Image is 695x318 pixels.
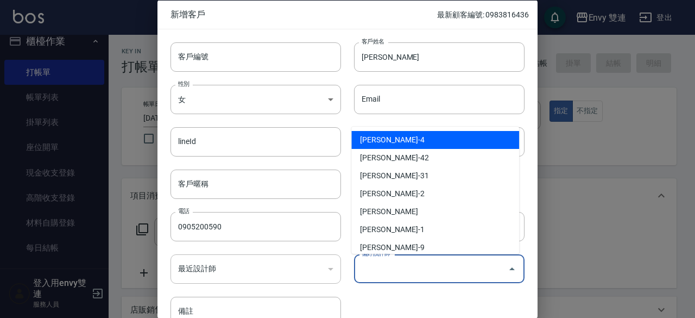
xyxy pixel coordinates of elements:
li: [PERSON_NAME]-4 [351,131,519,149]
li: [PERSON_NAME]-31 [351,167,519,185]
li: [PERSON_NAME]-42 [351,149,519,167]
li: [PERSON_NAME] [351,203,519,221]
li: [PERSON_NAME]-2 [351,185,519,203]
label: 客戶姓名 [362,37,384,45]
label: 性別 [178,79,189,88]
button: Close [503,260,521,277]
div: 女 [170,84,341,114]
label: 電話 [178,207,189,215]
li: [PERSON_NAME]-1 [351,221,519,239]
span: 新增客戶 [170,9,437,20]
li: [PERSON_NAME]-9 [351,239,519,257]
p: 最新顧客編號: 0983816436 [437,9,529,20]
